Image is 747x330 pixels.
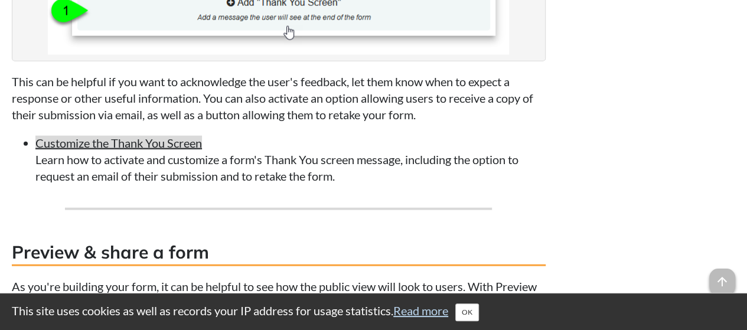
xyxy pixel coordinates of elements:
[393,303,448,318] a: Read more
[12,240,546,266] h3: Preview & share a form
[709,269,735,295] span: arrow_upward
[35,135,546,184] li: Learn how to activate and customize a form's Thank You screen message, including the option to re...
[455,303,479,321] button: Close
[35,136,202,150] a: Customize the Thank You Screen
[709,270,735,284] a: arrow_upward
[12,73,546,123] p: This can be helpful if you want to acknowledge the user's feedback, let them know when to expect ...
